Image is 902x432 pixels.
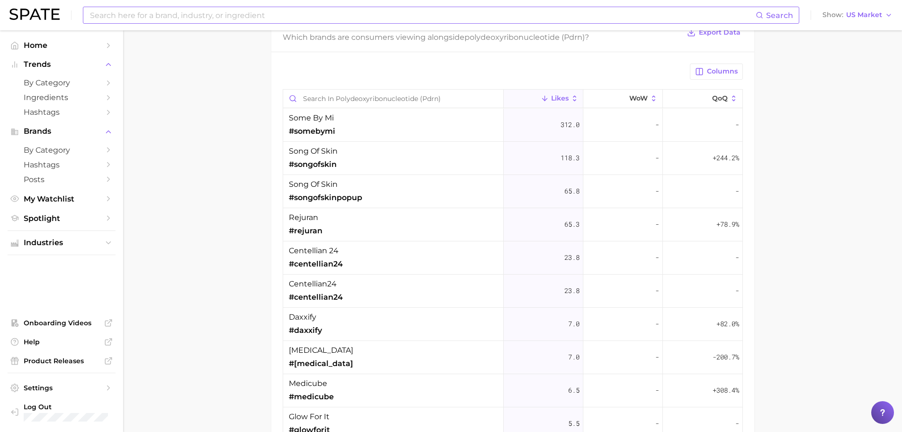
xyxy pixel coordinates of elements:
[89,7,756,23] input: Search here for a brand, industry, or ingredient
[735,252,739,263] span: -
[24,78,99,87] span: by Category
[24,403,145,411] span: Log Out
[690,64,742,80] button: Columns
[24,239,99,247] span: Industries
[583,90,663,108] button: WoW
[568,418,580,429] span: 5.5
[822,12,843,18] span: Show
[564,219,580,230] span: 65.3
[8,90,116,105] a: Ingredients
[846,12,882,18] span: US Market
[283,374,742,407] button: medicube#medicube6.5-+308.4%
[504,90,583,108] button: Likes
[655,318,659,330] span: -
[655,252,659,263] span: -
[24,338,99,346] span: Help
[289,345,353,356] span: [MEDICAL_DATA]
[283,142,742,175] button: song of skin#songofskin118.3-+244.2%
[735,185,739,197] span: -
[8,75,116,90] a: by Category
[655,219,659,230] span: -
[712,94,728,102] span: QoQ
[289,258,343,270] span: #centellian24
[707,67,738,75] span: Columns
[8,236,116,250] button: Industries
[663,90,742,108] button: QoQ
[564,252,580,263] span: 23.8
[820,9,895,21] button: ShowUS Market
[655,385,659,396] span: -
[283,175,742,208] button: song of skin#songofskinpopup65.8--
[24,160,99,169] span: Hashtags
[8,143,116,157] a: by Category
[289,325,322,336] span: #daxxify
[699,28,741,37] span: Export Data
[289,292,343,303] span: #centellian24
[8,354,116,368] a: Product Releases
[24,319,99,327] span: Onboarding Videos
[24,60,99,69] span: Trends
[8,157,116,172] a: Hashtags
[289,312,316,323] span: daxxify
[568,318,580,330] span: 7.0
[289,391,334,403] span: #medicube
[713,385,739,396] span: +308.4%
[289,146,338,157] span: song of skin
[8,400,116,424] a: Log out. Currently logged in with e-mail jpascucci@yellowwoodpartners.com.
[629,94,648,102] span: WoW
[8,381,116,395] a: Settings
[568,351,580,363] span: 7.0
[8,335,116,349] a: Help
[8,211,116,226] a: Spotlight
[283,31,680,44] div: Which brands are consumers viewing alongside ?
[685,26,742,39] button: Export Data
[283,208,742,241] button: rejuran#rejuran65.3-+78.9%
[283,308,742,341] button: daxxify#daxxify7.0-+82.0%
[289,358,353,369] span: #[MEDICAL_DATA]
[24,194,99,203] span: My Watchlist
[564,185,580,197] span: 65.8
[655,351,659,363] span: -
[655,185,659,197] span: -
[8,316,116,330] a: Onboarding Videos
[8,124,116,138] button: Brands
[24,175,99,184] span: Posts
[24,127,99,136] span: Brands
[24,146,99,155] span: by Category
[8,38,116,53] a: Home
[655,152,659,164] span: -
[735,418,739,429] span: -
[289,112,334,124] span: some by mi
[289,245,339,257] span: centellian 24
[283,341,742,374] button: [MEDICAL_DATA]#[MEDICAL_DATA]7.0--200.7%
[8,192,116,206] a: My Watchlist
[289,179,338,190] span: song of skin
[561,152,580,164] span: 118.3
[735,119,739,130] span: -
[766,11,793,20] span: Search
[24,384,99,392] span: Settings
[283,241,742,275] button: centellian 24#centellian2423.8--
[24,214,99,223] span: Spotlight
[561,119,580,130] span: 312.0
[713,152,739,164] span: +244.2%
[568,385,580,396] span: 6.5
[8,105,116,119] a: Hashtags
[564,285,580,296] span: 23.8
[289,411,330,423] span: glow for it
[289,212,318,223] span: rejuran
[716,219,739,230] span: +78.9%
[283,275,742,308] button: centellian24#centellian2423.8--
[713,351,739,363] span: -200.7%
[9,9,60,20] img: SPATE
[24,93,99,102] span: Ingredients
[24,41,99,50] span: Home
[289,126,335,137] span: #somebymi
[655,418,659,429] span: -
[289,378,327,389] span: medicube
[289,192,362,203] span: #songofskinpopup
[655,119,659,130] span: -
[8,57,116,72] button: Trends
[24,357,99,365] span: Product Releases
[283,90,503,108] input: Search in polydeoxyribonucleotide (pdrn)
